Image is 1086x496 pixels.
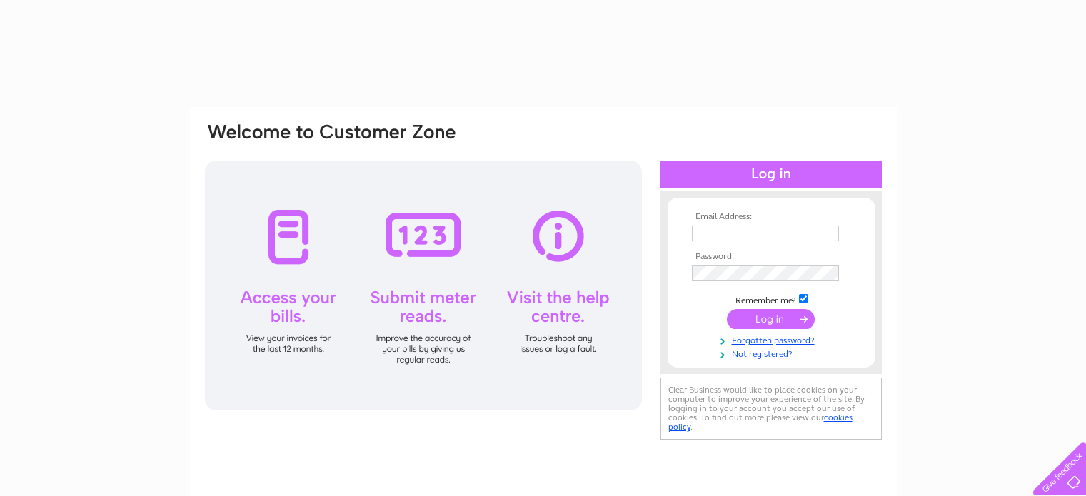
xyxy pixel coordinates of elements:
div: Clear Business would like to place cookies on your computer to improve your experience of the sit... [660,378,882,440]
th: Password: [688,252,854,262]
a: cookies policy [668,413,853,432]
th: Email Address: [688,212,854,222]
a: Not registered? [692,346,854,360]
td: Remember me? [688,292,854,306]
input: Submit [727,309,815,329]
a: Forgotten password? [692,333,854,346]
